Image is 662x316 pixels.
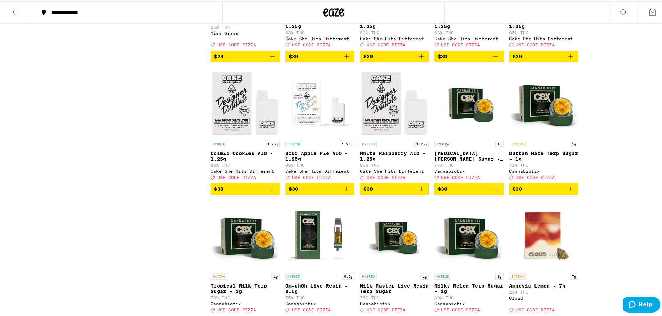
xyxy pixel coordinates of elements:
p: 7g [570,272,578,278]
span: $30 [214,185,223,190]
p: 23% THC [509,289,578,293]
p: Milky Melon Terp Sugar - 1g [434,282,504,293]
div: Cake She Hits Different [285,35,354,40]
p: White Raspberry AIO - 1.25g [360,149,429,160]
p: 76% THC [360,294,429,299]
div: Miss Grass [211,29,280,34]
p: Cosmic Cookies AIO - 1.25g [211,149,280,160]
a: Open page for Sour Apple Pie AIO - 1.25g from Cake She Hits Different [285,67,354,182]
p: HYBRID [434,272,451,278]
p: 75% THC [285,294,354,299]
p: 25% THC [211,24,280,28]
span: USE CODE PIZZA [441,307,480,311]
span: $30 [289,185,298,190]
p: 77% THC [434,162,504,166]
img: Cake She Hits Different - Sour Apple Pie AIO - 1.25g [285,67,354,136]
p: INDICA [434,139,451,146]
a: Open page for Milky Melon Terp Sugar - 1g from Cannabiotix [434,199,504,314]
span: USE CODE PIZZA [516,174,555,178]
span: USE CODE PIZZA [441,41,480,46]
span: USE CODE PIZZA [292,41,331,46]
span: USE CODE PIZZA [367,307,406,311]
a: Open page for Jet Lag OG Terp Sugar - 1g from Cannabiotix [434,67,504,182]
p: HYBRID [211,139,227,146]
p: 1.25g [414,139,429,146]
img: Cannabiotix - Jet Lag OG Terp Sugar - 1g [434,67,504,136]
p: SATIVA [509,272,526,278]
button: Add to bag [434,182,504,194]
a: Open page for Tropical Milk Terp Sugar - 1g from Cannabiotix [211,199,280,314]
div: Cake She Hits Different [211,168,280,172]
p: HYBRID [285,272,302,278]
p: HYBRID [285,139,302,146]
p: 1g [271,272,280,278]
p: HYBRID [360,272,377,278]
span: USE CODE PIZZA [292,174,331,178]
p: Tropical Milk Terp Sugar - 1g [211,282,280,293]
img: Cloud - Amnesia Lemon - 7g [509,199,578,268]
p: SATIVA [509,139,526,146]
img: Cannabiotix - Durban Haze Terp Sugar - 1g [509,67,578,136]
img: Cannabiotix - Milky Melon Terp Sugar - 1g [434,199,504,268]
span: USE CODE PIZZA [367,174,406,178]
iframe: Opens a widget where you can find more information [623,295,660,313]
p: 80% THC [360,162,429,166]
p: Sour Apple Pie AIO - 1.25g [285,149,354,160]
p: 79% THC [211,294,280,299]
a: Open page for Amnesia Lemon - 7g from Cloud [509,199,578,314]
p: Amnesia Lemon - 7g [509,282,578,287]
button: Add to bag [211,49,280,61]
p: 1.25g [340,139,354,146]
p: Gm-uhOh Live Resin - 0.5g [285,282,354,293]
span: USE CODE PIZZA [367,41,406,46]
button: Add to bag [360,182,429,194]
p: 1g [570,139,578,146]
span: USE CODE PIZZA [292,307,331,311]
span: $30 [363,185,373,190]
a: Open page for Milk Master Live Resin Terp Sugar from Cannabiotix [360,199,429,314]
p: 1g [495,139,504,146]
button: Add to bag [434,49,504,61]
button: Add to bag [211,182,280,194]
img: Cannabiotix - Gm-uhOh Live Resin - 0.5g [285,199,354,268]
div: Cannabiotix [211,300,280,305]
p: 71% THC [509,162,578,166]
div: Cake She Hits Different [434,35,504,40]
span: $30 [363,52,373,58]
a: Open page for Gm-uhOh Live Resin - 0.5g from Cannabiotix [285,199,354,314]
p: 83% THC [211,162,280,166]
img: Cannabiotix - Milk Master Live Resin Terp Sugar [360,199,429,268]
p: Milk Master Live Resin Terp Sugar [360,282,429,293]
button: Add to bag [509,182,578,194]
span: USE CODE PIZZA [217,307,256,311]
div: Cloud [509,294,578,299]
img: Cake She Hits Different - White Raspberry AIO - 1.25g [360,67,429,136]
span: USE CODE PIZZA [441,174,480,178]
span: USE CODE PIZZA [217,174,256,178]
span: $29 [214,52,223,58]
p: 83% THC [360,29,429,34]
button: Add to bag [285,49,354,61]
div: Cannabiotix [509,168,578,172]
p: 83% THC [434,29,504,34]
button: Add to bag [509,49,578,61]
p: 1g [420,272,429,278]
button: Add to bag [285,182,354,194]
p: 85% THC [509,29,578,34]
button: Add to bag [360,49,429,61]
div: Cake She Hits Different [285,168,354,172]
span: $30 [438,185,447,190]
span: $30 [513,185,522,190]
div: Cannabiotix [434,300,504,305]
p: 0.5g [342,272,354,278]
span: USE CODE PIZZA [217,41,256,46]
img: Cannabiotix - Tropical Milk Terp Sugar - 1g [211,199,280,268]
p: SATIVA [211,272,227,278]
p: 1g [495,272,504,278]
span: $30 [513,52,522,58]
div: Cake She Hits Different [509,35,578,40]
div: Cake She Hits Different [360,35,429,40]
span: USE CODE PIZZA [516,41,555,46]
p: 80% THC [434,294,504,299]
